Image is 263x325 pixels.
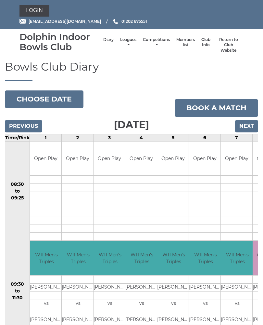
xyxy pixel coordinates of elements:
a: Leagues [120,37,136,48]
td: W11 Men's Triples [221,241,254,275]
td: 1 [30,134,62,141]
td: W11 Men's Triples [30,241,63,275]
a: Login [19,5,49,17]
div: Dolphin Indoor Bowls Club [19,32,100,52]
td: W11 Men's Triples [189,241,222,275]
td: 3 [94,134,125,141]
td: 7 [221,134,253,141]
td: vs [94,300,126,308]
a: Diary [103,37,114,43]
td: Open Play [221,142,252,176]
td: W11 Men's Triples [94,241,126,275]
td: [PERSON_NAME] [157,283,190,291]
td: Time/Rink [5,134,30,141]
td: [PERSON_NAME] [30,316,63,324]
td: [PERSON_NAME] [221,283,254,291]
td: Open Play [157,142,189,176]
td: [PERSON_NAME] [189,316,222,324]
td: [PERSON_NAME] [125,283,158,291]
td: [PERSON_NAME] [221,316,254,324]
td: [PERSON_NAME] [157,316,190,324]
td: [PERSON_NAME] [30,283,63,291]
a: Phone us 01202 675551 [112,18,147,24]
td: W11 Men's Triples [125,241,158,275]
td: Open Play [30,142,61,176]
td: 4 [125,134,157,141]
a: Club Info [201,37,210,48]
td: [PERSON_NAME] [189,283,222,291]
td: vs [30,300,63,308]
td: [PERSON_NAME] [125,316,158,324]
button: Choose date [5,90,83,108]
td: 5 [157,134,189,141]
input: Next [235,120,258,132]
span: [EMAIL_ADDRESS][DOMAIN_NAME] [29,19,101,24]
td: W11 Men's Triples [62,241,94,275]
td: [PERSON_NAME] [94,316,126,324]
td: vs [189,300,222,308]
td: Open Play [125,142,157,176]
td: Open Play [94,142,125,176]
img: Phone us [113,19,118,24]
td: 08:30 to 09:25 [5,141,30,241]
h1: Bowls Club Diary [5,61,258,80]
td: [PERSON_NAME] [94,283,126,291]
a: Members list [176,37,195,48]
a: Email [EMAIL_ADDRESS][DOMAIN_NAME] [19,18,101,24]
td: 2 [62,134,94,141]
a: Competitions [143,37,170,48]
td: Open Play [62,142,93,176]
img: Email [19,19,26,24]
td: vs [62,300,94,308]
td: 6 [189,134,221,141]
td: vs [221,300,254,308]
td: vs [157,300,190,308]
span: 01202 675551 [121,19,147,24]
a: Book a match [175,99,258,117]
td: vs [125,300,158,308]
td: [PERSON_NAME] [62,283,94,291]
td: Open Play [189,142,220,176]
td: W11 Men's Triples [157,241,190,275]
input: Previous [5,120,42,132]
a: Return to Club Website [217,37,240,53]
td: [PERSON_NAME] [62,316,94,324]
